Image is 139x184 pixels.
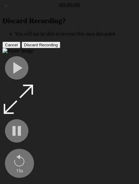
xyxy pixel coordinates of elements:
a: 00:00:00 [59,2,80,9]
img: Poster Image [2,48,33,54]
button: Discard Recording [22,42,61,48]
h2: Discard Recording? [2,17,137,25]
button: Cancel [2,42,20,48]
li: You will not be able to recover this once discarded. [15,31,137,37]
